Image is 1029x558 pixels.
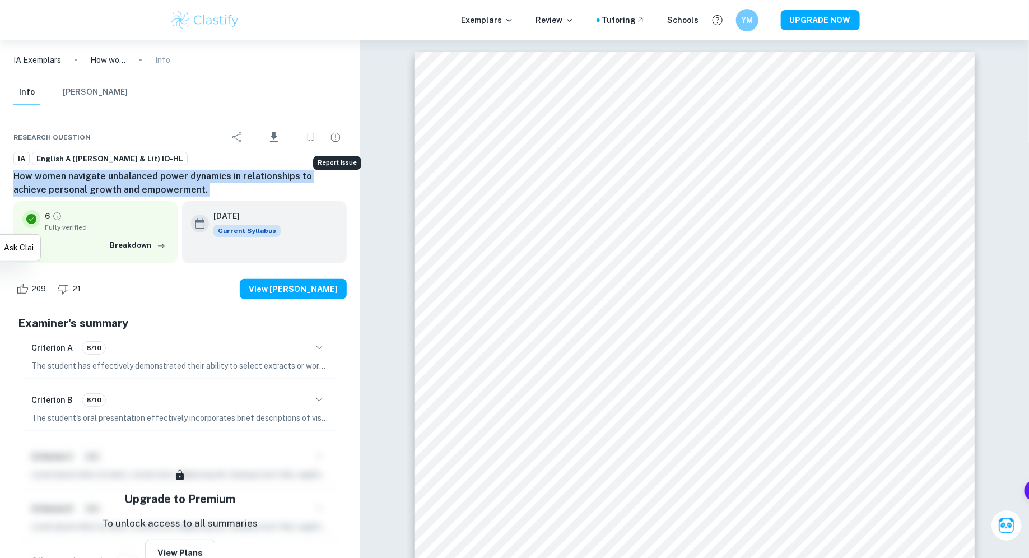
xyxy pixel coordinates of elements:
h5: Upgrade to Premium [124,491,235,508]
div: Download [251,123,297,152]
span: IA [14,154,29,165]
span: English A ([PERSON_NAME] & Lit) IO-HL [32,154,187,165]
p: To unlock access to all summaries [102,517,258,531]
button: View [PERSON_NAME] [240,279,347,299]
h6: Criterion A [31,342,73,354]
div: Share [226,126,249,148]
p: Exemplars [462,14,514,26]
button: UPGRADE NOW [781,10,860,30]
span: Research question [13,132,91,142]
button: Breakdown [107,237,169,254]
img: Clastify logo [170,9,241,31]
p: The student has effectively demonstrated their ability to select extracts or works that include r... [31,360,329,372]
div: Report issue [324,126,347,148]
p: How women navigate unbalanced power dynamics in relationships to achieve personal growth and empo... [90,54,126,66]
p: Review [536,14,574,26]
span: Current Syllabus [213,225,281,237]
span: 21 [67,283,87,295]
p: The student's oral presentation effectively incorporates brief descriptions of visual features in... [31,412,329,424]
div: Bookmark [300,126,322,148]
h6: How women navigate unbalanced power dynamics in relationships to achieve personal growth and empo... [13,170,347,197]
button: Ask Clai [991,510,1022,541]
span: 8/10 [82,395,105,405]
div: Report issue [313,156,361,170]
div: Dislike [54,280,87,298]
div: Like [13,280,52,298]
a: IA Exemplars [13,54,61,66]
span: Fully verified [45,222,169,232]
a: Tutoring [602,14,645,26]
button: Info [13,80,40,105]
span: 209 [26,283,52,295]
p: Info [155,54,170,66]
h6: [DATE] [213,210,272,222]
a: English A ([PERSON_NAME] & Lit) IO-HL [32,152,188,166]
p: Ask Clai [4,241,34,254]
div: This exemplar is based on the current syllabus. Feel free to refer to it for inspiration/ideas wh... [213,225,281,237]
p: 6 [45,210,50,222]
button: Help and Feedback [708,11,727,30]
button: [PERSON_NAME] [63,80,128,105]
h5: Examiner's summary [18,315,342,332]
a: Grade fully verified [52,211,62,221]
a: Schools [668,14,699,26]
button: YM [736,9,758,31]
h6: YM [741,14,753,26]
h6: Criterion B [31,394,73,406]
span: 8/10 [82,343,105,353]
a: IA [13,152,30,166]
